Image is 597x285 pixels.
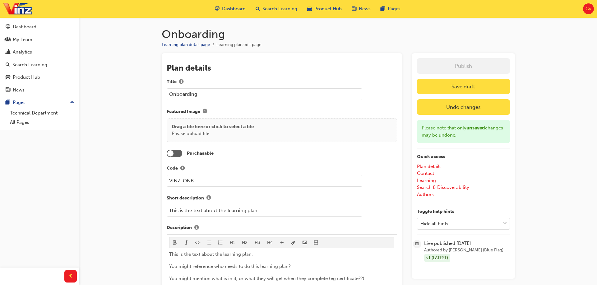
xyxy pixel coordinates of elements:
a: Product Hub [2,72,77,83]
span: divider-icon [280,241,284,246]
button: Title [177,78,186,86]
button: format_ul-icon [204,237,215,248]
a: car-iconProduct Hub [302,2,347,15]
h2: Plan details [167,63,397,73]
a: Search Learning [2,59,77,71]
div: Dashboard [13,23,36,30]
span: down-icon [503,220,507,228]
button: Undo changes [417,99,510,115]
span: Dashboard [222,5,246,12]
span: up-icon [70,99,74,107]
span: guage-icon [6,24,10,30]
button: Featured Image [200,108,210,116]
div: My Team [13,36,32,43]
span: search-icon [6,62,10,68]
span: chart-icon [6,49,10,55]
span: pages-icon [381,5,385,13]
span: car-icon [307,5,312,13]
p: Quick access [417,153,510,161]
div: Hide all hints [420,220,448,227]
span: unsaved [466,125,485,131]
label: Featured Image [167,108,397,116]
a: Technical Department [7,108,77,118]
span: Authored by [PERSON_NAME] (Blue Flag) [424,247,510,254]
div: News [13,86,25,94]
span: guage-icon [215,5,220,13]
div: v1 (LATEST) [424,254,450,262]
span: format_ol-icon [218,241,223,246]
span: image-icon [303,241,307,246]
span: info-icon [203,109,207,114]
label: Title [167,78,397,86]
a: Dashboard [2,21,77,33]
button: image-icon [299,237,311,248]
button: link-icon [288,237,299,248]
span: video-icon [314,241,318,246]
span: info-icon [206,196,211,201]
span: info-icon [180,166,185,171]
span: link-icon [291,241,295,246]
a: Authors [417,192,434,197]
button: Gv [583,3,594,14]
span: format_ul-icon [207,241,211,246]
button: Pages [2,97,77,108]
button: H4 [264,237,276,248]
a: Contact [417,171,434,176]
a: pages-iconPages [376,2,405,15]
span: format_italic-icon [184,241,189,246]
label: Short description [167,194,397,202]
span: people-icon [6,37,10,43]
div: Please note that only changes may be undone. [417,120,510,143]
button: Save draft [417,79,510,94]
h1: Onboarding [162,27,515,41]
div: Analytics [13,49,32,56]
button: format_bold-icon [169,237,181,248]
button: Publish [417,58,510,74]
div: Pages [13,99,25,106]
span: car-icon [6,75,10,80]
button: divider-icon [276,237,288,248]
a: News [2,84,77,96]
button: DashboardMy TeamAnalyticsSearch LearningProduct HubNews [2,20,77,97]
button: format_monospace-icon [192,237,204,248]
span: Gv [585,5,591,12]
a: guage-iconDashboard [210,2,251,15]
div: Product Hub [13,74,40,81]
span: prev-icon [68,273,73,280]
button: H2 [238,237,251,248]
button: format_italic-icon [181,237,192,248]
span: news-icon [352,5,356,13]
div: Drag a file here or click to select a filePlease upload file. [167,118,397,142]
div: Search Learning [12,61,47,68]
span: Search Learning [262,5,297,12]
span: search-icon [256,5,260,13]
a: My Team [2,34,77,45]
a: Plan details [417,164,442,169]
span: info-icon [194,226,199,231]
label: Purchasable [187,150,214,157]
a: search-iconSearch Learning [251,2,302,15]
span: format_bold-icon [173,241,177,246]
button: Code [178,165,187,173]
span: pages-icon [6,100,10,105]
button: video-icon [310,237,322,248]
a: Analytics [2,46,77,58]
img: vinz [3,2,32,16]
a: Learning [417,178,436,183]
span: Product Hub [314,5,342,12]
button: Short description [204,194,213,202]
p: Toggle help hints [417,208,510,215]
a: All Pages [7,118,77,127]
span: This is the text about the learning plan. [169,251,253,257]
span: Pages [388,5,400,12]
span: info-icon [179,80,183,85]
a: Search & Discoverability [417,185,469,190]
button: Description [192,224,201,232]
span: Live published [DATE] [424,240,510,247]
li: Learning plan edit page [216,41,261,49]
button: format_ol-icon [215,237,226,248]
button: H3 [251,237,264,248]
p: Please upload file. [172,130,254,137]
